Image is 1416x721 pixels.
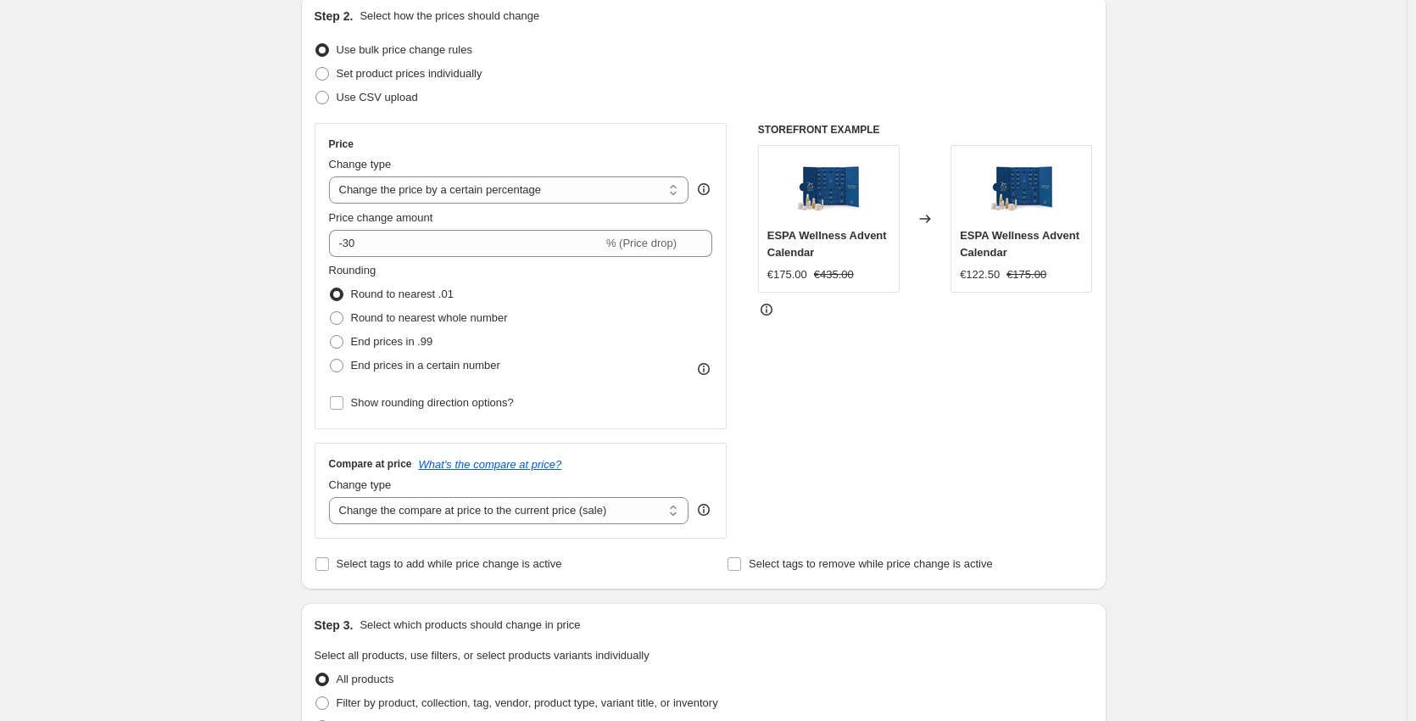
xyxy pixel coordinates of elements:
[351,311,508,324] span: Round to nearest whole number
[337,67,482,80] span: Set product prices individually
[767,266,807,283] div: €175.00
[337,91,418,103] span: Use CSV upload
[315,649,649,662] span: Select all products, use filters, or select products variants individually
[758,123,1093,137] h6: STOREFRONT EXAMPLE
[351,288,454,300] span: Round to nearest .01
[695,501,712,518] div: help
[360,8,539,25] p: Select how the prices should change
[329,137,354,151] h3: Price
[315,617,354,634] h2: Step 3.
[351,335,433,348] span: End prices in .99
[329,457,412,471] h3: Compare at price
[794,154,862,222] img: WellnessAdventCalendar-SKU2_80x.jpg
[351,396,514,409] span: Show rounding direction options?
[360,617,580,634] p: Select which products should change in price
[337,696,718,709] span: Filter by product, collection, tag, vendor, product type, variant title, or inventory
[814,266,854,283] strike: €435.00
[329,478,392,491] span: Change type
[337,557,562,570] span: Select tags to add while price change is active
[419,458,562,471] button: What's the compare at price?
[960,266,1000,283] div: €122.50
[1006,266,1046,283] strike: €175.00
[329,158,392,170] span: Change type
[337,673,394,685] span: All products
[606,237,677,249] span: % (Price drop)
[351,359,500,372] span: End prices in a certain number
[767,229,887,259] span: ESPA Wellness Advent Calendar
[329,264,376,277] span: Rounding
[329,230,603,257] input: -15
[329,211,433,224] span: Price change amount
[315,8,354,25] h2: Step 2.
[337,43,472,56] span: Use bulk price change rules
[749,557,993,570] span: Select tags to remove while price change is active
[695,181,712,198] div: help
[988,154,1056,222] img: WellnessAdventCalendar-SKU2_80x.jpg
[960,229,1079,259] span: ESPA Wellness Advent Calendar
